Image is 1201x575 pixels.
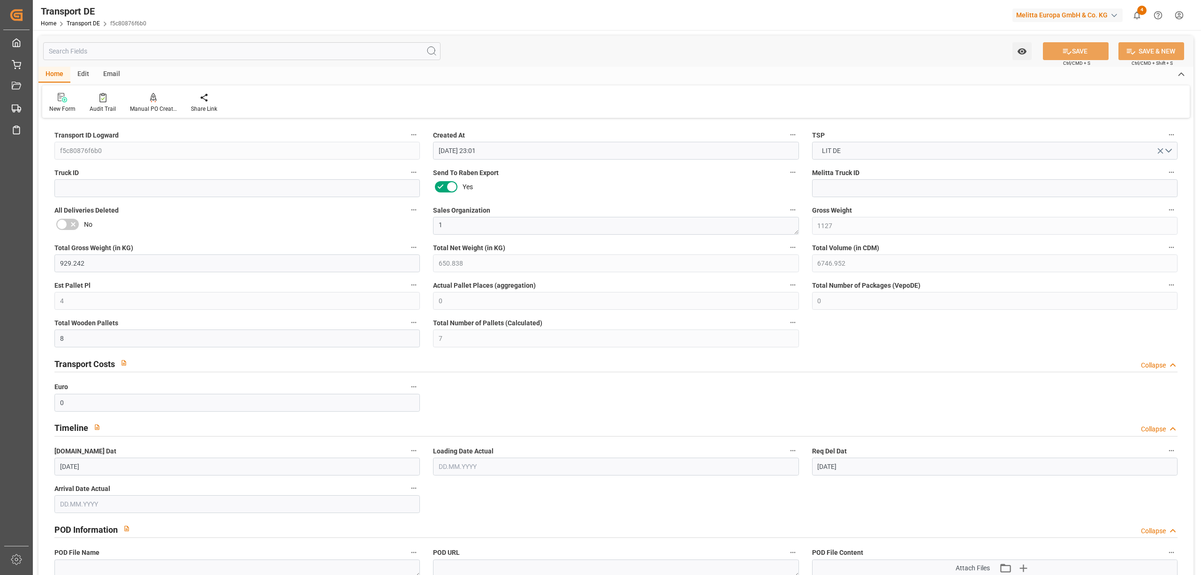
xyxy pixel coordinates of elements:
button: [DOMAIN_NAME] Dat [408,445,420,457]
button: Created At [787,129,799,141]
span: 4 [1137,6,1147,15]
button: Arrival Date Actual [408,482,420,494]
span: Euro [54,382,68,392]
button: Sales Organization [787,204,799,216]
span: POD File Content [812,548,863,558]
input: Search Fields [43,42,441,60]
span: Total Gross Weight (in KG) [54,243,133,253]
button: SAVE & NEW [1118,42,1184,60]
input: DD.MM.YYYY [54,495,420,513]
div: Email [96,67,127,83]
a: Home [41,20,56,27]
button: Help Center [1148,5,1169,26]
button: Truck ID [408,166,420,178]
button: Total Number of Packages (VepoDE) [1165,279,1178,291]
span: Arrival Date Actual [54,484,110,494]
a: Transport DE [67,20,100,27]
h2: Transport Costs [54,358,115,370]
button: Actual Pallet Places (aggregation) [787,279,799,291]
span: No [84,220,92,230]
span: Sales Organization [433,206,490,215]
button: open menu [1012,42,1032,60]
button: Total Gross Weight (in KG) [408,241,420,253]
div: Collapse [1141,424,1166,434]
span: Loading Date Actual [433,446,494,456]
span: Send To Raben Export [433,168,499,178]
span: TSP [812,130,825,140]
span: Transport ID Logward [54,130,119,140]
button: View description [115,354,133,372]
span: Ctrl/CMD + S [1063,60,1090,67]
span: POD File Name [54,548,99,558]
button: show 4 new notifications [1126,5,1148,26]
button: Req Del Dat [1165,445,1178,457]
span: Ctrl/CMD + Shift + S [1132,60,1173,67]
span: Attach Files [956,563,990,573]
input: DD.MM.YYYY [433,458,798,475]
h2: Timeline [54,422,88,434]
button: Melitta Europa GmbH & Co. KG [1012,6,1126,24]
button: View description [118,520,136,537]
span: LIT DE [817,146,845,156]
button: Total Net Weight (in KG) [787,241,799,253]
h2: POD Information [54,523,118,536]
span: Req Del Dat [812,446,847,456]
button: POD File Content [1165,546,1178,559]
div: New Form [49,105,76,113]
button: TSP [1165,129,1178,141]
div: Edit [70,67,96,83]
button: Total Volume (in CDM) [1165,241,1178,253]
span: Created At [433,130,465,140]
span: POD URL [433,548,460,558]
button: SAVE [1043,42,1109,60]
button: open menu [812,142,1178,160]
span: Total Wooden Pallets [54,318,118,328]
button: Send To Raben Export [787,166,799,178]
input: DD.MM.YYYY [54,458,420,475]
div: Home [38,67,70,83]
div: Audit Trail [90,105,116,113]
textarea: 1 [433,217,798,235]
button: Gross Weight [1165,204,1178,216]
input: DD.MM.YYYY HH:MM [433,142,798,160]
span: Truck ID [54,168,79,178]
button: Total Number of Pallets (Calculated) [787,316,799,329]
div: Melitta Europa GmbH & Co. KG [1012,8,1123,22]
button: Est Pallet Pl [408,279,420,291]
button: Melitta Truck ID [1165,166,1178,178]
span: Total Number of Packages (VepoDE) [812,281,920,291]
span: Total Volume (in CDM) [812,243,879,253]
span: Est Pallet Pl [54,281,91,291]
span: Melitta Truck ID [812,168,859,178]
div: Collapse [1141,360,1166,370]
button: Euro [408,381,420,393]
span: Actual Pallet Places (aggregation) [433,281,536,291]
button: View description [88,418,106,436]
button: Total Wooden Pallets [408,316,420,329]
button: POD URL [787,546,799,559]
div: Collapse [1141,526,1166,536]
button: All Deliveries Deleted [408,204,420,216]
button: Transport ID Logward [408,129,420,141]
div: Share Link [191,105,217,113]
button: Loading Date Actual [787,445,799,457]
span: [DOMAIN_NAME] Dat [54,446,116,456]
div: Transport DE [41,4,146,18]
span: Gross Weight [812,206,852,215]
span: Total Number of Pallets (Calculated) [433,318,542,328]
button: POD File Name [408,546,420,559]
div: Manual PO Creation [130,105,177,113]
span: Yes [463,182,473,192]
input: DD.MM.YYYY [812,458,1178,475]
span: All Deliveries Deleted [54,206,119,215]
span: Total Net Weight (in KG) [433,243,505,253]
